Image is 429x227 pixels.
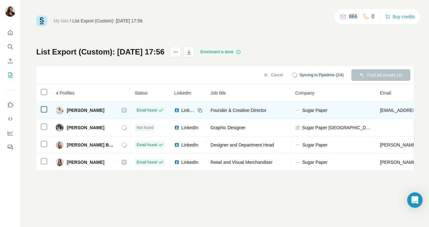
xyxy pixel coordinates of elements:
span: Status [135,90,148,96]
span: Founder & Creative Director [210,108,266,113]
span: 4 Profiles [56,90,74,96]
button: Buy credits [385,12,415,21]
img: LinkedIn logo [174,142,179,147]
button: Use Surfe on LinkedIn [5,99,15,111]
span: Graphic Designer [210,125,245,130]
button: Quick start [5,27,15,38]
img: LinkedIn logo [174,108,179,113]
div: Enrichment is done [199,48,243,56]
img: Avatar [56,106,64,114]
span: Retail and Visual Merchandiser [210,160,273,165]
img: Surfe Logo [36,15,47,26]
button: actions [170,47,181,57]
span: Designer and Department Head [210,142,274,147]
span: Job title [210,90,226,96]
button: Use Surfe API [5,113,15,125]
span: Email found [137,142,157,148]
span: LinkedIn [181,159,198,165]
button: Dashboard [5,127,15,139]
img: Avatar [5,6,15,17]
p: 0 [372,13,374,21]
span: [PERSON_NAME] [67,159,104,165]
span: LinkedIn [181,107,195,113]
span: LinkedIn [181,124,198,131]
div: List Export (Custom): [DATE] 17:56 [73,18,142,24]
span: Sugar Paper [302,142,328,148]
span: Email found [137,107,157,113]
span: [PERSON_NAME] Borders [67,142,115,148]
img: Avatar [56,124,64,131]
span: Email [380,90,391,96]
span: Sugar Paper [302,159,328,165]
span: LinkedIn [181,142,198,148]
span: Sugar Paper [302,107,328,113]
a: My lists [54,18,69,23]
img: company-logo [295,160,300,165]
p: 866 [349,13,357,21]
div: Open Intercom Messenger [407,192,423,208]
span: Company [295,90,314,96]
button: Cancel [259,69,287,81]
span: [PERSON_NAME] [67,124,104,131]
h1: List Export (Custom): [DATE] 17:56 [36,47,165,57]
img: Avatar [56,141,64,149]
li: / [70,18,71,24]
button: My lists [5,69,15,81]
span: [PERSON_NAME] [67,107,104,113]
span: Syncing to Pipedrive (2/4) [300,72,344,78]
button: Search [5,41,15,53]
img: company-logo [295,142,300,147]
button: Enrich CSV [5,55,15,67]
span: Email found [137,159,157,165]
img: Avatar [56,158,64,166]
span: Sugar Paper [GEOGRAPHIC_DATA] [302,124,372,131]
button: Feedback [5,141,15,153]
span: Not found [137,125,153,130]
img: LinkedIn logo [174,160,179,165]
img: LinkedIn logo [174,125,179,130]
span: LinkedIn [174,90,191,96]
img: company-logo [295,108,300,113]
